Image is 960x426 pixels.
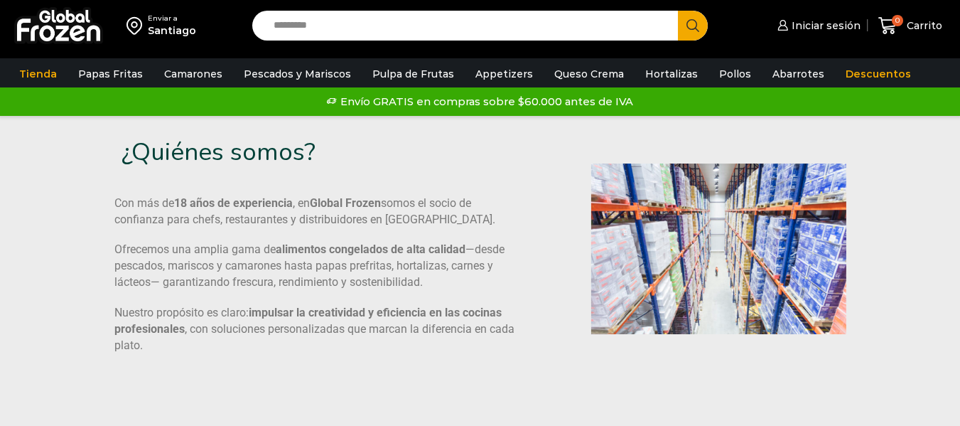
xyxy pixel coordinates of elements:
b: 18 años de experiencia [174,196,293,210]
button: Search button [678,11,708,41]
span: Iniciar sesión [788,18,861,33]
a: Hortalizas [638,60,705,87]
div: Santiago [148,23,196,38]
span: 0 [892,15,903,26]
a: Pulpa de Frutas [365,60,461,87]
div: Enviar a [148,14,196,23]
b: impulsar la creatividad y eficiencia en las cocinas profesionales [114,306,502,336]
b: alimentos congelados de alta calidad [276,243,465,256]
a: Papas Fritas [71,60,150,87]
p: Nuestro propósito es claro: , con soluciones personalizadas que marcan la diferencia en cada plato. [114,305,518,354]
a: Iniciar sesión [774,11,861,40]
a: Pescados y Mariscos [237,60,358,87]
p: Ofrecemos una amplia gama de —desde pescados, mariscos y camarones hasta papas prefritas, hortali... [114,242,518,291]
a: Tienda [12,60,64,87]
img: address-field-icon.svg [126,14,148,38]
b: Global Frozen [310,196,381,210]
span: Carrito [903,18,942,33]
a: Queso Crema [547,60,631,87]
p: Con más de , en somos el socio de confianza para chefs, restaurantes y distribuidores en [GEOGRAP... [114,196,518,228]
a: Appetizers [468,60,540,87]
a: Descuentos [838,60,918,87]
a: 0 Carrito [875,9,946,43]
a: Pollos [712,60,758,87]
h3: ¿Quiénes somos? [122,137,465,167]
a: Camarones [157,60,230,87]
a: Abarrotes [765,60,831,87]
